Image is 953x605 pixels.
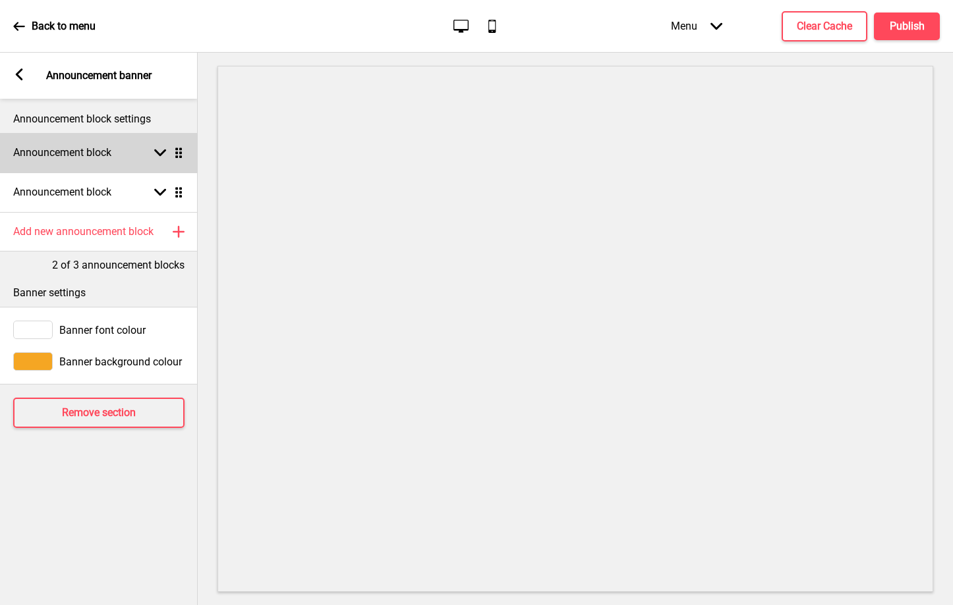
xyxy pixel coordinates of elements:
div: Menu [658,7,736,45]
p: Banner settings [13,286,185,300]
div: Banner font colour [13,321,185,339]
button: Clear Cache [782,11,867,41]
h4: Remove section [62,406,136,420]
a: Back to menu [13,9,96,44]
button: Remove section [13,398,185,428]
p: Announcement block settings [13,112,185,126]
p: 2 of 3 announcement blocks [52,258,185,273]
h4: Clear Cache [797,19,852,34]
span: Banner background colour [59,355,182,368]
p: Back to menu [32,19,96,34]
h4: Announcement block [13,185,111,199]
h4: Announcement block [13,145,111,160]
span: Banner font colour [59,324,146,336]
button: Publish [874,13,940,40]
p: Announcement banner [46,68,152,83]
h4: Add new announcement block [13,224,154,239]
div: Banner background colour [13,352,185,371]
h4: Publish [890,19,925,34]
